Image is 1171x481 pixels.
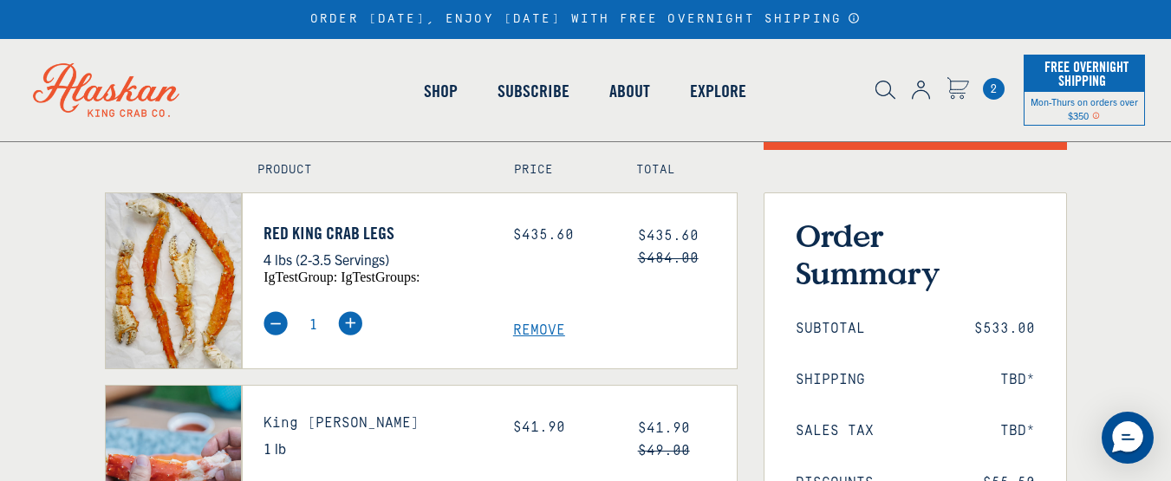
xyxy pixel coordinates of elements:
span: 2 [983,78,1005,100]
div: Messenger Dummy Widget [1102,412,1154,464]
p: 4 lbs (2-3.5 Servings) [263,248,487,270]
div: ORDER [DATE], ENJOY [DATE] WITH FREE OVERNIGHT SHIPPING [310,12,861,27]
img: Alaskan King Crab Co. logo [9,39,204,141]
s: $49.00 [638,443,690,458]
p: 1 lb [263,437,487,459]
a: Subscribe [478,42,589,140]
span: $41.90 [638,420,690,436]
h3: King [PERSON_NAME] [263,415,487,432]
h4: Total [636,163,721,178]
img: search [875,81,895,100]
h4: Product [257,163,477,178]
a: Announcement Bar Modal [848,12,861,24]
span: Mon-Thurs on orders over $350 [1031,95,1138,121]
span: Sales Tax [796,423,874,439]
a: Cart [947,77,969,102]
span: igTestGroup: [263,270,337,284]
span: Shipping [796,372,865,388]
span: $533.00 [974,321,1035,337]
span: Shipping Notice Icon [1092,109,1100,121]
a: Remove [513,322,737,339]
a: Explore [670,42,766,140]
span: igTestGroups: [341,270,420,284]
img: Red King Crab Legs - 4 lbs (2-3.5 Servings) [106,193,242,368]
img: plus [338,311,362,335]
div: $41.90 [513,419,612,436]
img: account [912,81,930,100]
a: About [589,42,670,140]
s: $484.00 [638,250,699,266]
h4: Price [514,163,599,178]
h3: Order Summary [796,217,1035,291]
div: $435.60 [513,227,612,244]
span: Free Overnight Shipping [1040,54,1129,94]
a: Shop [404,42,478,140]
span: $435.60 [638,228,699,244]
a: Cart [983,78,1005,100]
img: minus [263,311,288,335]
span: Subtotal [796,321,865,337]
a: Red King Crab Legs [263,223,487,244]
